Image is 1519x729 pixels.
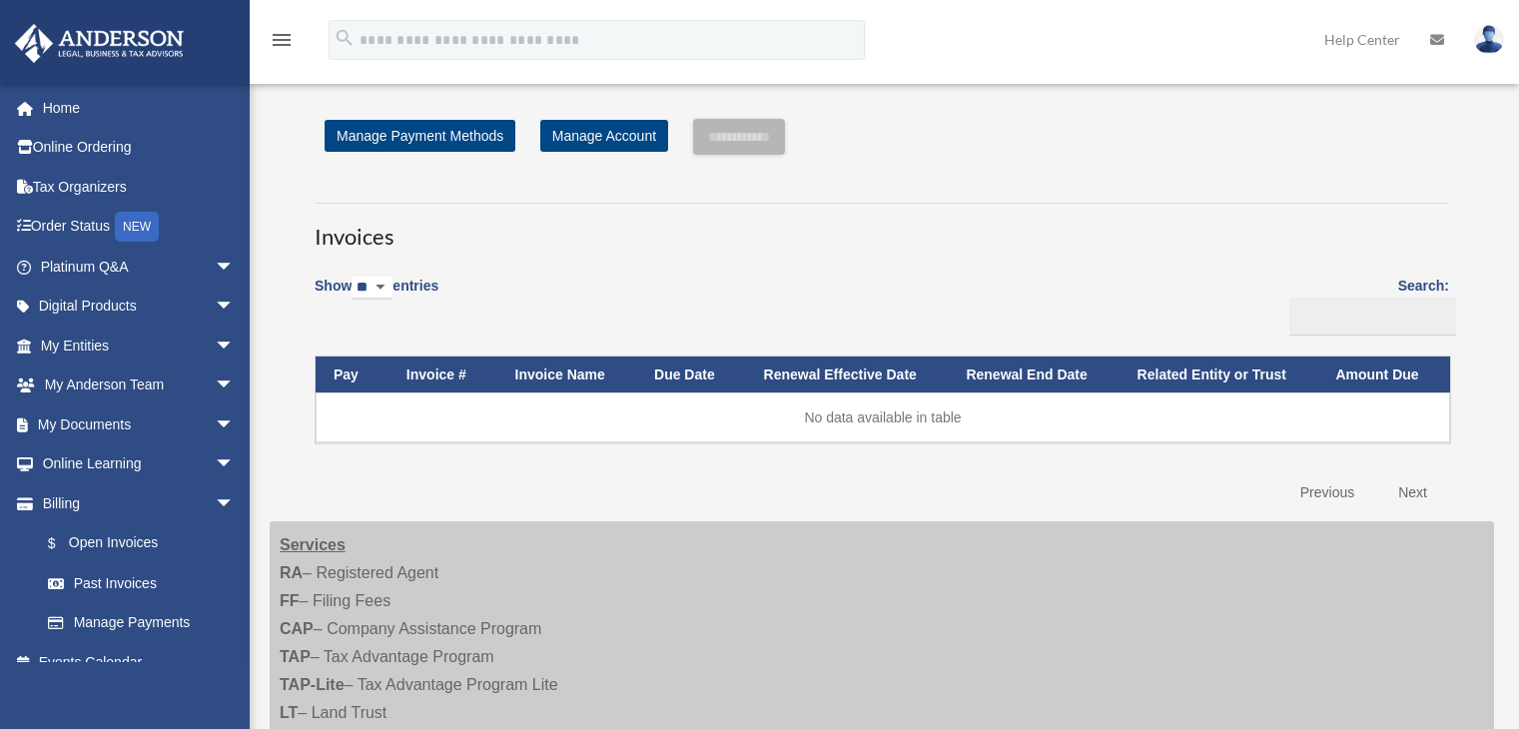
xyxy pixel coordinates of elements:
[14,444,265,484] a: Online Learningarrow_drop_down
[316,357,388,393] th: Pay: activate to sort column descending
[1317,357,1450,393] th: Amount Due: activate to sort column ascending
[14,247,265,287] a: Platinum Q&Aarrow_drop_down
[14,207,265,248] a: Order StatusNEW
[280,592,300,609] strong: FF
[280,676,345,693] strong: TAP-Lite
[1474,25,1504,54] img: User Pic
[59,531,69,556] span: $
[215,404,255,445] span: arrow_drop_down
[636,357,746,393] th: Due Date: activate to sort column ascending
[14,167,265,207] a: Tax Organizers
[215,444,255,485] span: arrow_drop_down
[334,27,356,49] i: search
[1282,274,1449,336] label: Search:
[280,564,303,581] strong: RA
[280,648,311,665] strong: TAP
[28,563,255,603] a: Past Invoices
[352,277,392,300] select: Showentries
[14,642,265,682] a: Events Calendar
[316,392,1450,442] td: No data available in table
[270,35,294,52] a: menu
[14,287,265,327] a: Digital Productsarrow_drop_down
[948,357,1119,393] th: Renewal End Date: activate to sort column ascending
[9,24,190,63] img: Anderson Advisors Platinum Portal
[315,203,1449,253] h3: Invoices
[14,128,265,168] a: Online Ordering
[315,274,438,320] label: Show entries
[14,483,255,523] a: Billingarrow_drop_down
[14,88,265,128] a: Home
[215,365,255,406] span: arrow_drop_down
[28,523,245,564] a: $Open Invoices
[215,483,255,524] span: arrow_drop_down
[215,326,255,366] span: arrow_drop_down
[280,536,346,553] strong: Services
[215,247,255,288] span: arrow_drop_down
[270,28,294,52] i: menu
[14,365,265,405] a: My Anderson Teamarrow_drop_down
[14,326,265,365] a: My Entitiesarrow_drop_down
[325,120,515,152] a: Manage Payment Methods
[388,357,497,393] th: Invoice #: activate to sort column ascending
[746,357,949,393] th: Renewal Effective Date: activate to sort column ascending
[1120,357,1318,393] th: Related Entity or Trust: activate to sort column ascending
[1289,298,1456,336] input: Search:
[280,620,314,637] strong: CAP
[497,357,636,393] th: Invoice Name: activate to sort column ascending
[14,404,265,444] a: My Documentsarrow_drop_down
[215,287,255,328] span: arrow_drop_down
[1285,472,1369,513] a: Previous
[1383,472,1442,513] a: Next
[115,212,159,242] div: NEW
[28,603,255,643] a: Manage Payments
[540,120,668,152] a: Manage Account
[280,704,298,721] strong: LT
